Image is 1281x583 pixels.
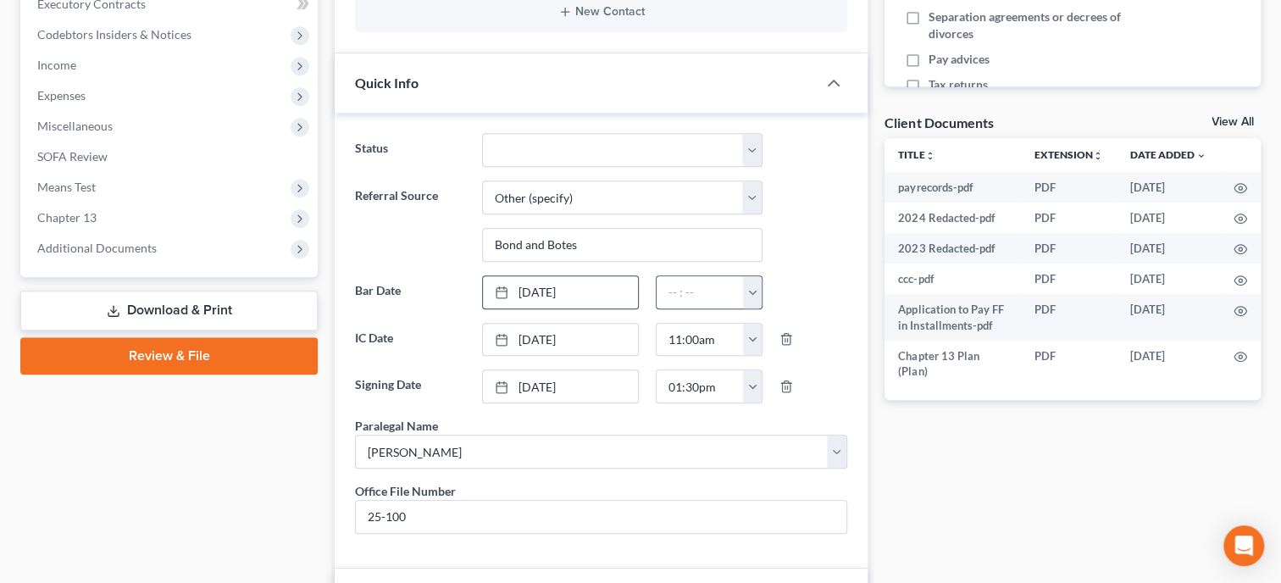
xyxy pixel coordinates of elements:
[37,27,191,42] span: Codebtors Insiders & Notices
[1117,264,1220,294] td: [DATE]
[924,151,934,161] i: unfold_more
[37,241,157,255] span: Additional Documents
[355,417,438,435] div: Paralegal Name
[483,370,638,403] a: [DATE]
[355,75,419,91] span: Quick Info
[884,114,993,131] div: Client Documents
[1021,264,1117,294] td: PDF
[1093,151,1103,161] i: unfold_more
[1021,294,1117,341] td: PDF
[356,501,846,533] input: --
[355,482,456,500] div: Office File Number
[884,294,1021,341] td: Application to Pay FF in Installments-pdf
[1021,203,1117,233] td: PDF
[1034,148,1103,161] a: Extensionunfold_more
[1021,172,1117,203] td: PDF
[483,229,762,261] input: Other Referral Source
[347,369,474,403] label: Signing Date
[1117,341,1220,387] td: [DATE]
[884,172,1021,203] td: payrecords-pdf
[884,233,1021,264] td: 2023 Redacted-pdf
[657,370,744,403] input: -- : --
[929,76,988,93] span: Tax returns
[20,337,318,375] a: Review & File
[483,324,638,356] a: [DATE]
[657,324,744,356] input: -- : --
[37,88,86,103] span: Expenses
[884,341,1021,387] td: Chapter 13 Plan (Plan)
[657,276,744,308] input: -- : --
[884,203,1021,233] td: 2024 Redacted-pdf
[898,148,934,161] a: Titleunfold_more
[1117,233,1220,264] td: [DATE]
[20,291,318,330] a: Download & Print
[347,323,474,357] label: IC Date
[884,264,1021,294] td: ccc-pdf
[1223,525,1264,566] div: Open Intercom Messenger
[1117,203,1220,233] td: [DATE]
[1021,233,1117,264] td: PDF
[1117,294,1220,341] td: [DATE]
[483,276,638,308] a: [DATE]
[1117,172,1220,203] td: [DATE]
[369,5,834,19] button: New Contact
[1130,148,1206,161] a: Date Added expand_more
[37,149,108,164] span: SOFA Review
[347,275,474,309] label: Bar Date
[1196,151,1206,161] i: expand_more
[1021,341,1117,387] td: PDF
[929,51,990,68] span: Pay advices
[1212,116,1254,128] a: View All
[37,119,113,133] span: Miscellaneous
[37,58,76,72] span: Income
[347,180,474,262] label: Referral Source
[37,180,96,194] span: Means Test
[347,133,474,167] label: Status
[37,210,97,225] span: Chapter 13
[929,8,1152,42] span: Separation agreements or decrees of divorces
[24,142,318,172] a: SOFA Review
